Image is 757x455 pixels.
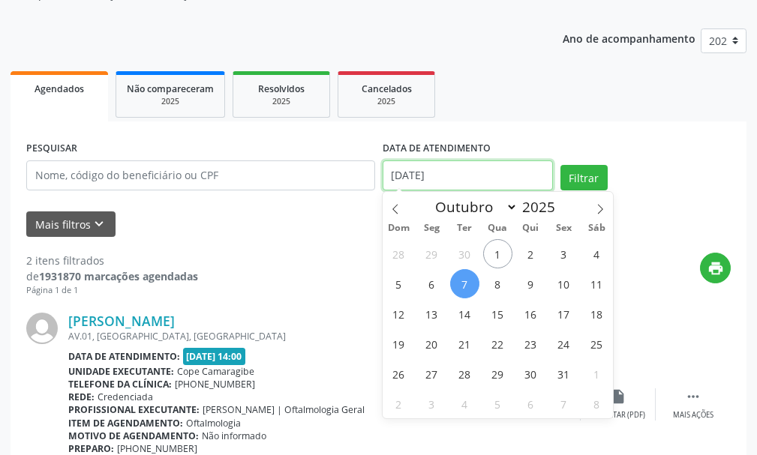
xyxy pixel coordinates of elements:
[549,239,578,268] span: Outubro 3, 2025
[202,430,266,442] span: Não informado
[183,348,246,365] span: [DATE] 14:00
[384,389,413,418] span: Novembro 2, 2025
[26,313,58,344] img: img
[514,223,547,233] span: Qui
[707,260,724,277] i: print
[450,329,479,358] span: Outubro 21, 2025
[450,239,479,268] span: Setembro 30, 2025
[186,417,241,430] span: Oftalmologia
[549,269,578,298] span: Outubro 10, 2025
[483,359,512,388] span: Outubro 29, 2025
[68,417,183,430] b: Item de agendamento:
[39,269,198,283] strong: 1931870 marcações agendadas
[91,216,107,232] i: keyboard_arrow_down
[483,299,512,328] span: Outubro 15, 2025
[26,253,198,268] div: 2 itens filtrados
[68,330,506,343] div: AV.01, [GEOGRAPHIC_DATA], [GEOGRAPHIC_DATA]
[516,239,545,268] span: Outubro 2, 2025
[68,365,174,378] b: Unidade executante:
[384,359,413,388] span: Outubro 26, 2025
[384,239,413,268] span: Setembro 28, 2025
[582,389,611,418] span: Novembro 8, 2025
[516,329,545,358] span: Outubro 23, 2025
[68,403,200,416] b: Profissional executante:
[175,378,255,391] span: [PHONE_NUMBER]
[448,223,481,233] span: Ter
[68,442,114,455] b: Preparo:
[383,137,491,160] label: DATA DE ATENDIMENTO
[203,403,365,416] span: [PERSON_NAME] | Oftalmologia Geral
[384,329,413,358] span: Outubro 19, 2025
[483,329,512,358] span: Outubro 22, 2025
[117,442,197,455] span: [PHONE_NUMBER]
[68,350,180,363] b: Data de atendimento:
[26,284,198,297] div: Página 1 de 1
[383,223,416,233] span: Dom
[384,269,413,298] span: Outubro 5, 2025
[35,82,84,95] span: Agendados
[415,223,448,233] span: Seg
[610,388,626,405] i: insert_drive_file
[673,410,713,421] div: Mais ações
[591,410,645,421] div: Exportar (PDF)
[417,329,446,358] span: Outubro 20, 2025
[383,160,553,190] input: Selecione um intervalo
[582,329,611,358] span: Outubro 25, 2025
[417,359,446,388] span: Outubro 27, 2025
[98,391,153,403] span: Credenciada
[560,165,608,190] button: Filtrar
[68,430,199,442] b: Motivo de agendamento:
[26,160,375,190] input: Nome, código do beneficiário ou CPF
[582,269,611,298] span: Outubro 11, 2025
[417,239,446,268] span: Setembro 29, 2025
[428,196,518,217] select: Month
[177,365,254,378] span: Cope Camaragibe
[516,299,545,328] span: Outubro 16, 2025
[417,299,446,328] span: Outubro 13, 2025
[127,82,214,95] span: Não compareceram
[450,299,479,328] span: Outubro 14, 2025
[417,269,446,298] span: Outubro 6, 2025
[563,28,695,47] p: Ano de acompanhamento
[582,359,611,388] span: Novembro 1, 2025
[518,197,567,217] input: Year
[384,299,413,328] span: Outubro 12, 2025
[549,389,578,418] span: Novembro 7, 2025
[685,388,701,405] i: 
[582,239,611,268] span: Outubro 4, 2025
[417,389,446,418] span: Novembro 3, 2025
[26,137,77,160] label: PESQUISAR
[26,211,116,238] button: Mais filtroskeyboard_arrow_down
[26,268,198,284] div: de
[582,299,611,328] span: Outubro 18, 2025
[362,82,412,95] span: Cancelados
[68,391,95,403] b: Rede:
[450,359,479,388] span: Outubro 28, 2025
[549,329,578,358] span: Outubro 24, 2025
[547,223,580,233] span: Sex
[516,359,545,388] span: Outubro 30, 2025
[450,389,479,418] span: Novembro 4, 2025
[244,96,319,107] div: 2025
[516,389,545,418] span: Novembro 6, 2025
[450,269,479,298] span: Outubro 7, 2025
[483,269,512,298] span: Outubro 8, 2025
[549,359,578,388] span: Outubro 31, 2025
[258,82,305,95] span: Resolvidos
[481,223,514,233] span: Qua
[68,378,172,391] b: Telefone da clínica:
[68,313,175,329] a: [PERSON_NAME]
[349,96,424,107] div: 2025
[580,223,613,233] span: Sáb
[483,239,512,268] span: Outubro 1, 2025
[516,269,545,298] span: Outubro 9, 2025
[127,96,214,107] div: 2025
[483,389,512,418] span: Novembro 5, 2025
[549,299,578,328] span: Outubro 17, 2025
[700,253,731,283] button: print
